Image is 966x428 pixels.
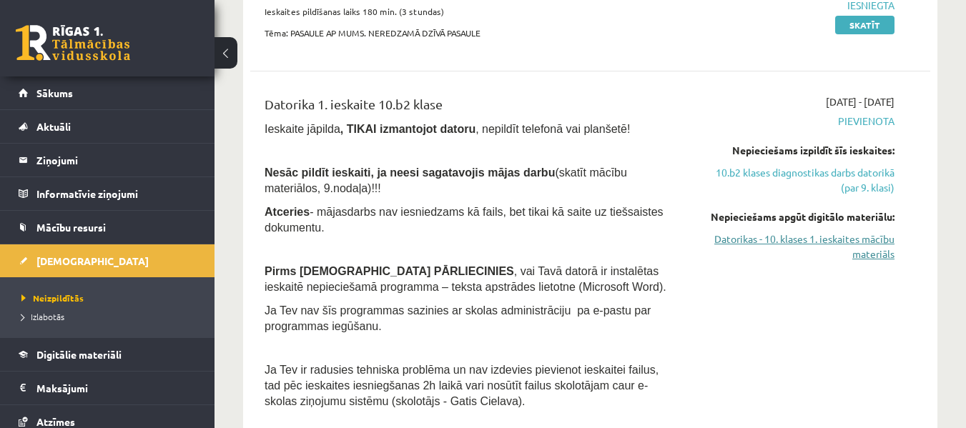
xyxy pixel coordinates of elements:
[36,86,73,99] span: Sākums
[36,177,197,210] legend: Informatīvie ziņojumi
[19,144,197,176] a: Ziņojumi
[36,144,197,176] legend: Ziņojumi
[265,206,310,218] b: Atceries
[699,114,894,129] span: Pievienota
[19,338,197,371] a: Digitālie materiāli
[36,348,122,361] span: Digitālie materiāli
[19,211,197,244] a: Mācību resursi
[36,120,71,133] span: Aktuāli
[21,292,200,304] a: Neizpildītās
[265,166,627,194] span: (skatīt mācību materiālos, 9.nodaļa)!!!
[19,110,197,143] a: Aktuāli
[16,25,130,61] a: Rīgas 1. Tālmācības vidusskola
[265,166,555,179] span: Nesāc pildīt ieskaiti, ja neesi sagatavojis mājas darbu
[265,364,659,407] span: Ja Tev ir radusies tehniska problēma un nav izdevies pievienot ieskaitei failus, tad pēc ieskaite...
[36,254,149,267] span: [DEMOGRAPHIC_DATA]
[265,265,666,293] span: , vai Tavā datorā ir instalētas ieskaitē nepieciešamā programma – teksta apstrādes lietotne (Micr...
[19,76,197,109] a: Sākums
[265,206,664,234] span: - mājasdarbs nav iesniedzams kā fails, bet tikai kā saite uz tiešsaistes dokumentu.
[19,177,197,210] a: Informatīvie ziņojumi
[19,372,197,404] a: Maksājumi
[265,265,514,277] span: Pirms [DEMOGRAPHIC_DATA] PĀRLIECINIES
[699,165,894,195] a: 10.b2 klases diagnostikas darbs datorikā (par 9. klasi)
[699,143,894,158] div: Nepieciešams izpildīt šīs ieskaites:
[36,221,106,234] span: Mācību resursi
[699,209,894,224] div: Nepieciešams apgūt digitālo materiālu:
[835,16,894,34] a: Skatīt
[265,123,630,135] span: Ieskaite jāpilda , nepildīt telefonā vai planšetē!
[36,372,197,404] legend: Maksājumi
[21,292,84,304] span: Neizpildītās
[21,311,64,322] span: Izlabotās
[699,232,894,262] a: Datorikas - 10. klases 1. ieskaites mācību materiāls
[340,123,475,135] b: , TIKAI izmantojot datoru
[265,26,677,39] p: Tēma: PASAULE AP MUMS. NEREDZAMĀ DZĪVĀ PASAULE
[265,94,677,121] div: Datorika 1. ieskaite 10.b2 klase
[36,415,75,428] span: Atzīmes
[265,5,677,18] p: Ieskaites pildīšanas laiks 180 min. (3 stundas)
[19,244,197,277] a: [DEMOGRAPHIC_DATA]
[826,94,894,109] span: [DATE] - [DATE]
[21,310,200,323] a: Izlabotās
[265,304,651,332] span: Ja Tev nav šīs programmas sazinies ar skolas administrāciju pa e-pastu par programmas iegūšanu.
